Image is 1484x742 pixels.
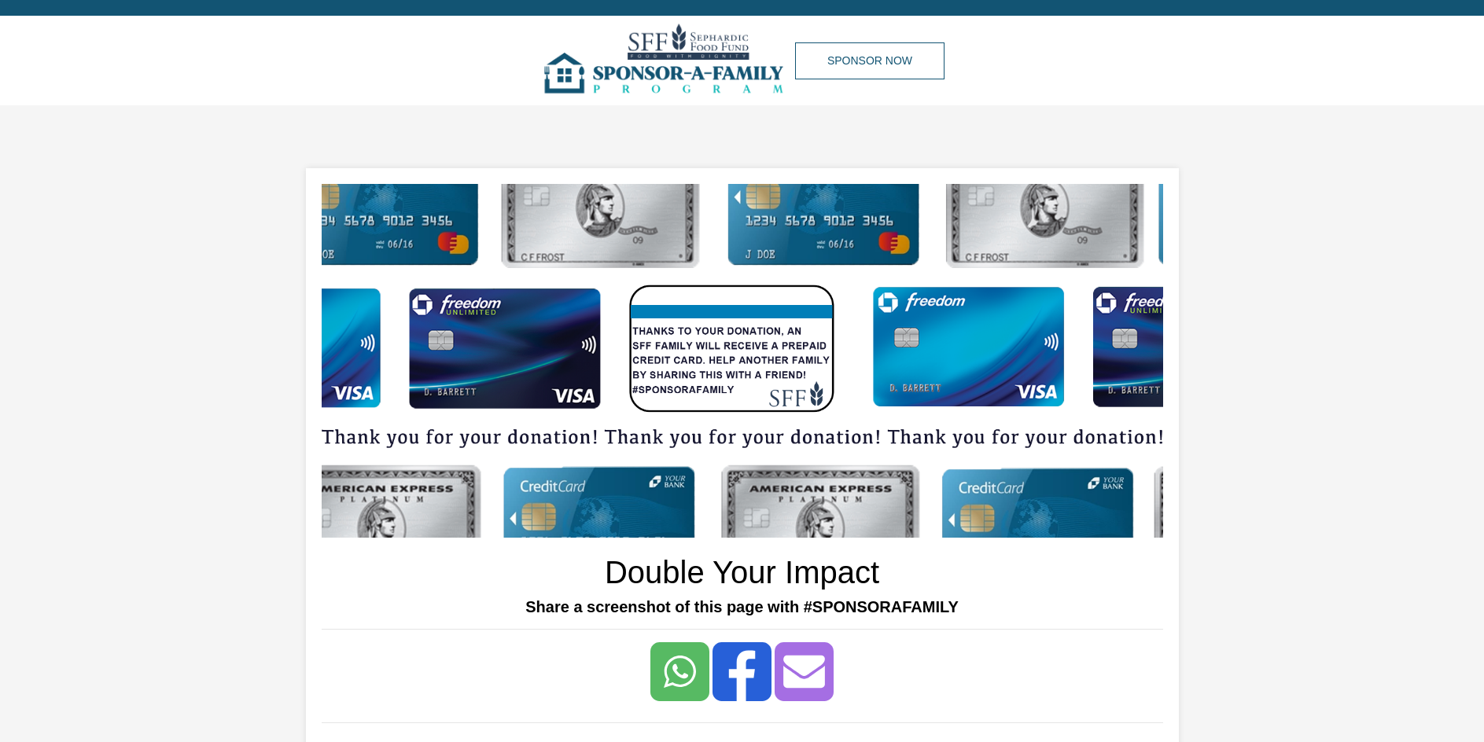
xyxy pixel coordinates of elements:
img: img [539,16,795,105]
h1: Double Your Impact [605,553,879,591]
a: Share to Facebook [713,642,771,701]
img: img [322,184,1163,538]
a: Sponsor Now [795,42,945,79]
h5: Share a screenshot of this page with #SPONSORAFAMILY [322,597,1163,616]
a: Share to <span class="translation_missing" title="translation missing: en.social_share_button.wha... [650,642,709,701]
a: Share to Email [775,642,834,701]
